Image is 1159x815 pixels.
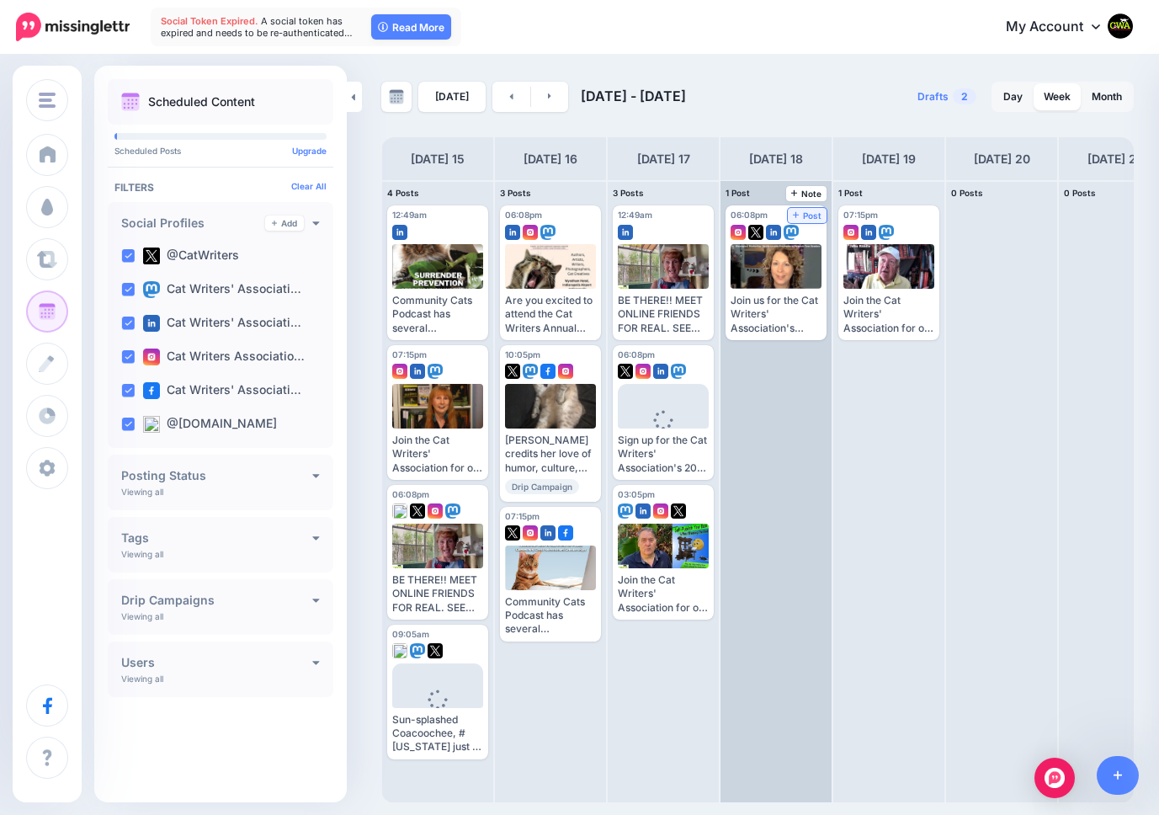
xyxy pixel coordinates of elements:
[748,225,763,240] img: twitter-square.png
[786,186,827,201] a: Note
[653,503,668,519] img: instagram-square.png
[161,15,353,39] span: A social token has expired and needs to be re-authenticated…
[143,382,301,399] label: Cat Writers' Associati…
[392,210,427,220] span: 12:49am
[445,503,460,519] img: mastodon-square.png
[1064,188,1096,198] span: 0 Posts
[505,525,520,541] img: twitter-square.png
[731,225,746,240] img: instagram-square.png
[143,248,239,264] label: @CatWriters
[292,146,327,156] a: Upgrade
[1082,83,1132,110] a: Month
[523,225,538,240] img: instagram-square.png
[410,364,425,379] img: linkedin-square.png
[143,382,160,399] img: facebook-square.png
[291,181,327,191] a: Clear All
[843,210,878,220] span: 07:15pm
[505,349,540,360] span: 10:05pm
[618,364,633,379] img: twitter-square.png
[121,487,163,497] p: Viewing all
[843,294,934,335] div: Join the Cat Writers' Association for our annual conference, [DATE]-[DATE], to hear [PERSON_NAME]...
[143,281,160,298] img: mastodon-square.png
[392,225,407,240] img: linkedin-square.png
[618,294,709,335] div: BE THERE!! MEET ONLINE FRIENDS FOR REAL. SEE THE BEST WORKSHOPS! The Cat Writers' Association's 2...
[731,294,821,335] div: Join us for the Cat Writers' Association's annual conference, [DATE]-[DATE]. Hear a workshop by [...
[671,364,686,379] img: mastodon-square.png
[793,211,822,220] span: Post
[392,713,483,754] div: Sun-splashed Coacoochee, #[US_STATE] just 10 minutes away from [GEOGRAPHIC_DATA] is coming into i...
[161,15,258,27] span: Social Token Expired.
[671,503,686,519] img: twitter-square.png
[121,594,312,606] h4: Drip Campaigns
[1087,149,1141,169] h4: [DATE] 21
[121,93,140,111] img: calendar.png
[953,88,976,104] span: 2
[540,225,556,240] img: mastodon-square.png
[613,188,644,198] span: 3 Posts
[392,364,407,379] img: instagram-square.png
[392,434,483,475] div: Join the Cat Writers' Association for our 31st annual conference, [DATE]-[DATE] in [GEOGRAPHIC_DA...
[39,93,56,108] img: menu.png
[16,13,130,41] img: Missinglettr
[907,82,986,112] a: Drafts2
[1034,83,1081,110] a: Week
[389,89,404,104] img: calendar-grey-darker.png
[861,225,876,240] img: linkedin-square.png
[505,294,596,335] div: Are you excited to attend the Cat Writers Annual Conference? A dazzling collection of cat creativ...
[862,149,916,169] h4: [DATE] 19
[618,489,655,499] span: 03:05pm
[505,479,579,494] span: Drip Campaign
[143,416,160,433] img: bluesky-square.png
[749,149,803,169] h4: [DATE] 18
[637,149,690,169] h4: [DATE] 17
[392,573,483,615] div: BE THERE!! MEET ONLINE FRIENDS FOR REAL. SEE THE BEST WORKSHOPS! The Cat Writers' Association's 2...
[505,511,540,521] span: 07:15pm
[731,210,768,220] span: 06:08pm
[143,281,301,298] label: Cat Writers' Associati…
[410,503,425,519] img: twitter-square.png
[766,225,781,240] img: linkedin-square.png
[114,181,327,194] h4: Filters
[618,349,655,360] span: 06:08pm
[618,210,652,220] span: 12:49am
[974,149,1030,169] h4: [DATE] 20
[618,503,633,519] img: mastodon-square.png
[415,690,461,733] div: Loading
[411,149,465,169] h4: [DATE] 15
[121,532,312,544] h4: Tags
[392,489,429,499] span: 06:08pm
[392,629,429,639] span: 09:05am
[392,503,407,519] img: bluesky-square.png
[143,315,160,332] img: linkedin-square.png
[505,225,520,240] img: linkedin-square.png
[843,225,859,240] img: instagram-square.png
[121,657,312,669] h4: Users
[951,188,983,198] span: 0 Posts
[784,225,799,240] img: mastodon-square.png
[726,188,750,198] span: 1 Post
[558,525,573,541] img: facebook-square.png
[143,248,160,264] img: twitter-square.png
[618,434,709,475] div: Sign up for the Cat Writers' Association's 2025 Communications Conference, which will take place ...
[505,364,520,379] img: twitter-square.png
[387,188,419,198] span: 4 Posts
[143,349,305,365] label: Cat Writers Associatio…
[524,149,577,169] h4: [DATE] 16
[392,643,407,658] img: bluesky-square.png
[653,364,668,379] img: linkedin-square.png
[641,410,687,454] div: Loading
[1034,758,1075,798] div: Open Intercom Messenger
[371,14,451,40] a: Read More
[121,470,312,482] h4: Posting Status
[581,88,686,104] span: [DATE] - [DATE]
[618,225,633,240] img: linkedin-square.png
[791,189,822,198] span: Note
[558,364,573,379] img: instagram-square.png
[993,83,1033,110] a: Day
[788,208,827,223] a: Post
[505,595,596,637] div: Community Cats Podcast has several scholarships still available for the [DATE] Surrender Preventi...
[635,364,651,379] img: instagram-square.png
[121,217,265,229] h4: Social Profiles
[392,349,427,360] span: 07:15pm
[410,643,425,658] img: mastodon-square.png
